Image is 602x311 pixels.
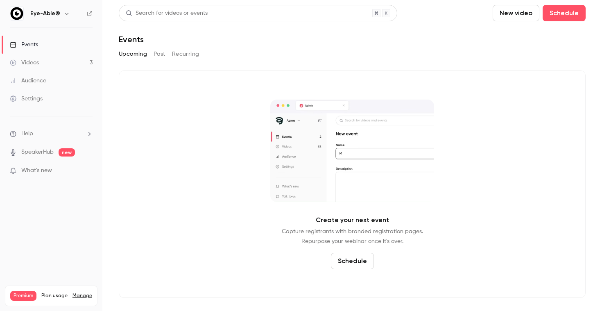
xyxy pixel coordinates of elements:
[30,9,60,18] h6: Eye-Able®
[21,148,54,157] a: SpeakerHub
[10,59,39,67] div: Videos
[316,215,389,225] p: Create your next event
[493,5,539,21] button: New video
[59,148,75,157] span: new
[21,129,33,138] span: Help
[10,95,43,103] div: Settings
[10,291,36,301] span: Premium
[10,77,46,85] div: Audience
[10,41,38,49] div: Events
[21,166,52,175] span: What's new
[72,293,92,299] a: Manage
[119,48,147,61] button: Upcoming
[282,227,423,246] p: Capture registrants with branded registration pages. Repurpose your webinar once it's over.
[41,293,68,299] span: Plan usage
[83,167,93,175] iframe: Noticeable Trigger
[543,5,586,21] button: Schedule
[331,253,374,269] button: Schedule
[77,302,79,307] span: 3
[119,34,144,44] h1: Events
[126,9,208,18] div: Search for videos or events
[77,301,92,308] p: / 300
[154,48,165,61] button: Past
[10,129,93,138] li: help-dropdown-opener
[172,48,199,61] button: Recurring
[10,7,23,20] img: Eye-Able®
[10,301,26,308] p: Videos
